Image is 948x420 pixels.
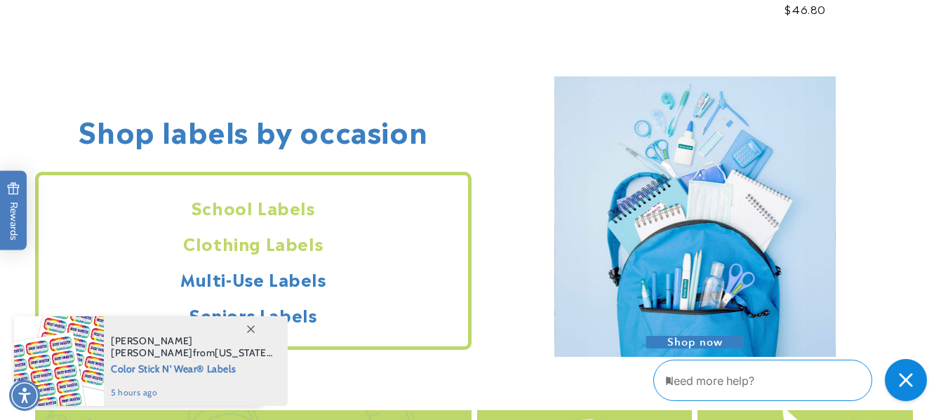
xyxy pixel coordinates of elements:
[79,111,427,148] h2: Shop labels by occasion
[9,380,40,411] div: Accessibility Menu
[111,358,213,371] span: [GEOGRAPHIC_DATA]
[215,346,272,359] span: [US_STATE]
[111,359,273,377] span: Color Stick N' Wear® Labels
[39,268,468,290] h2: Multi-Use Labels
[39,304,468,325] h2: Seniors Labels
[39,196,468,218] h2: School Labels
[111,335,273,359] span: from , purchased
[554,76,835,357] img: School labels collection
[646,336,744,348] span: Shop now
[653,354,934,406] iframe: Gorgias Floating Chat
[111,334,193,359] span: [PERSON_NAME] [PERSON_NAME]
[554,76,835,362] a: Shop now
[39,232,468,254] h2: Clothing Labels
[7,182,20,240] span: Rewards
[111,386,273,399] span: 5 hours ago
